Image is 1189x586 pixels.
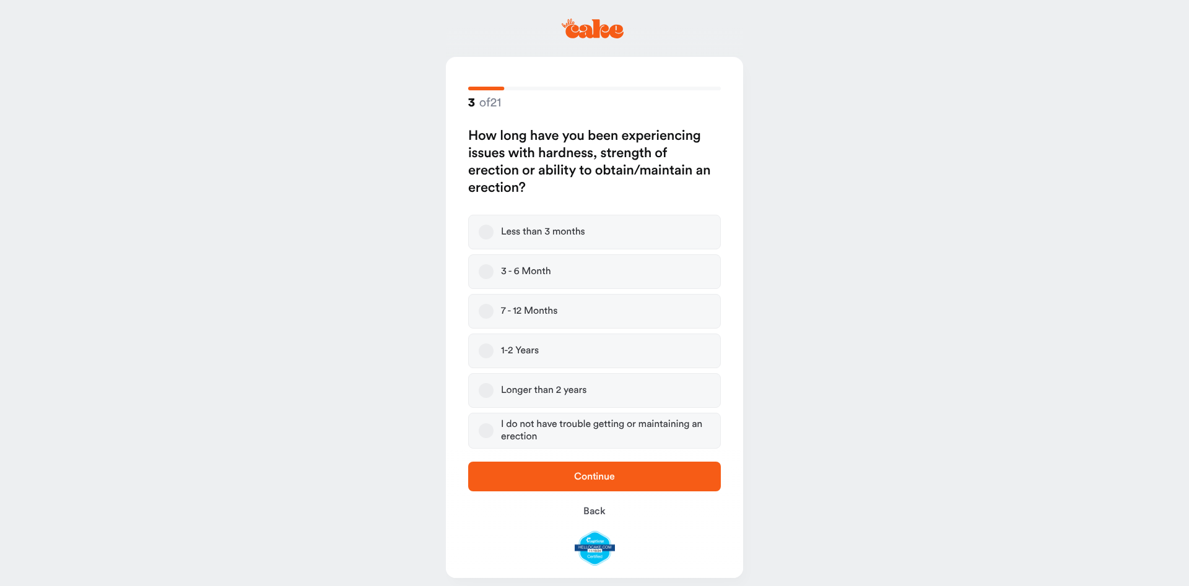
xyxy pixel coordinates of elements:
span: Continue [574,472,615,481]
button: Back [468,496,721,526]
span: Back [583,506,606,516]
span: 3 [468,95,475,111]
button: Longer than 2 years [479,383,494,398]
button: 3 - 6 Month [479,264,494,279]
img: legit-script-certified.png [575,531,615,566]
h2: How long have you been experiencing issues with hardness, strength of erection or ability to obta... [468,127,721,197]
div: Less than 3 months [501,226,585,238]
button: I do not have trouble getting or maintaining an erection [479,423,494,438]
strong: of 21 [468,95,501,110]
button: 7 - 12 Months [479,304,494,319]
button: Less than 3 months [479,225,494,239]
div: 3 - 6 Month [501,265,551,278]
div: 7 - 12 Months [501,305,557,317]
div: 1-2 Years [501,345,539,357]
button: 1-2 Years [479,343,494,358]
div: I do not have trouble getting or maintaining an erection [501,418,710,443]
div: Longer than 2 years [501,384,586,397]
button: Continue [468,462,721,491]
